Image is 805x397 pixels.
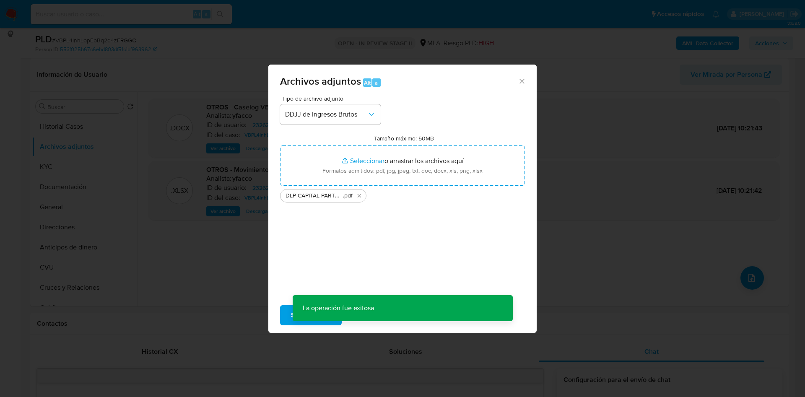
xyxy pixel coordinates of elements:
span: Alt [364,79,371,87]
span: Cancelar [356,306,383,324]
p: La operación fue exitosa [293,295,384,321]
span: Tipo de archivo adjunto [282,96,383,101]
button: Subir archivo [280,305,342,325]
button: Cerrar [518,77,525,85]
span: a [375,79,378,87]
span: DLP CAPITAL PARTNERS S.A. IIBB [DATE] [286,192,343,200]
span: .pdf [343,192,353,200]
button: Eliminar DLP CAPITAL PARTNERS S.A. IIBB MAYO 25.pdf [354,191,364,201]
ul: Archivos seleccionados [280,186,525,202]
label: Tamaño máximo: 50MB [374,135,434,142]
span: Subir archivo [291,306,331,324]
span: Archivos adjuntos [280,74,361,88]
span: DDJJ de Ingresos Brutos [285,110,367,119]
button: DDJJ de Ingresos Brutos [280,104,381,125]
